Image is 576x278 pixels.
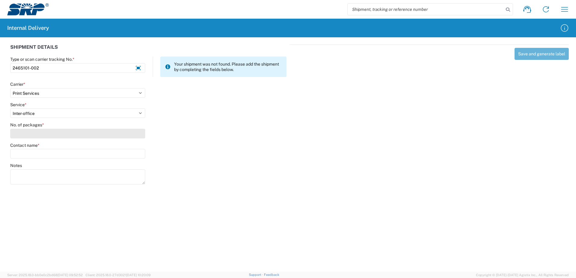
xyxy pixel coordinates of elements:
[249,273,264,276] a: Support
[348,4,504,15] input: Shipment, tracking or reference number
[10,82,25,87] label: Carrier
[174,61,282,72] span: Your shipment was not found. Please add the shipment by completing the fields below.
[86,273,151,277] span: Client: 2025.18.0-27d3021
[10,57,74,62] label: Type or scan carrier tracking No.
[7,24,49,32] h2: Internal Delivery
[7,273,83,277] span: Server: 2025.18.0-bb0e0c2bd68
[10,102,27,107] label: Service
[58,273,83,277] span: [DATE] 09:52:52
[476,272,569,278] span: Copyright © [DATE]-[DATE] Agistix Inc., All Rights Reserved
[10,163,22,168] label: Notes
[10,143,39,148] label: Contact name
[7,3,49,15] img: srp
[10,45,286,57] div: SHIPMENT DETAILS
[10,122,44,128] label: No. of packages
[126,273,151,277] span: [DATE] 10:20:09
[264,273,279,276] a: Feedback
